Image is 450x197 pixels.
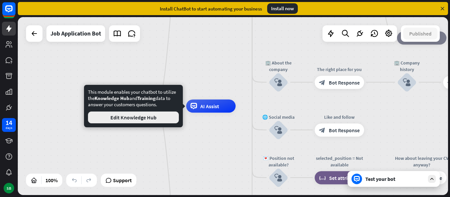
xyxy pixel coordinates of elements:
[95,95,129,101] span: Knowledge Hub
[274,78,282,86] i: block_user_input
[88,111,179,123] button: Edit Knowledge Hub
[88,89,179,123] div: This module enables your chatbot to utilize the and data to answer your customers questions.
[160,6,262,12] div: Install ChatBot to start automating your business
[329,127,360,133] span: Bot Response
[200,103,219,110] span: AI Assist
[310,66,369,72] div: The right place for you
[403,28,437,39] button: Published
[259,155,298,168] div: 💌 Position not available?
[259,59,298,72] div: 🏢 About the company
[401,35,408,41] i: block_fallback
[113,175,132,185] span: Support
[411,174,442,181] span: Bot Response
[6,120,12,126] div: 14
[274,126,282,134] i: block_user_input
[365,176,425,182] div: Test your bot
[6,126,12,130] div: days
[319,79,325,86] i: block_bot_response
[329,174,358,181] span: Set attribute
[50,25,101,42] div: Job Application Bot
[259,113,298,120] div: 🌐 Social media
[2,118,16,132] a: 14 days
[310,155,369,168] div: selected_position = Not available
[403,78,411,86] i: block_user_input
[319,174,326,181] i: block_set_attribute
[329,79,360,86] span: Bot Response
[267,3,298,14] div: Install now
[137,95,155,101] span: Training
[274,174,282,182] i: block_user_input
[310,113,369,120] div: Like and follow
[319,127,325,133] i: block_bot_response
[43,175,60,185] div: 100%
[4,183,14,193] div: SB
[387,59,427,72] div: 🏢 Company history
